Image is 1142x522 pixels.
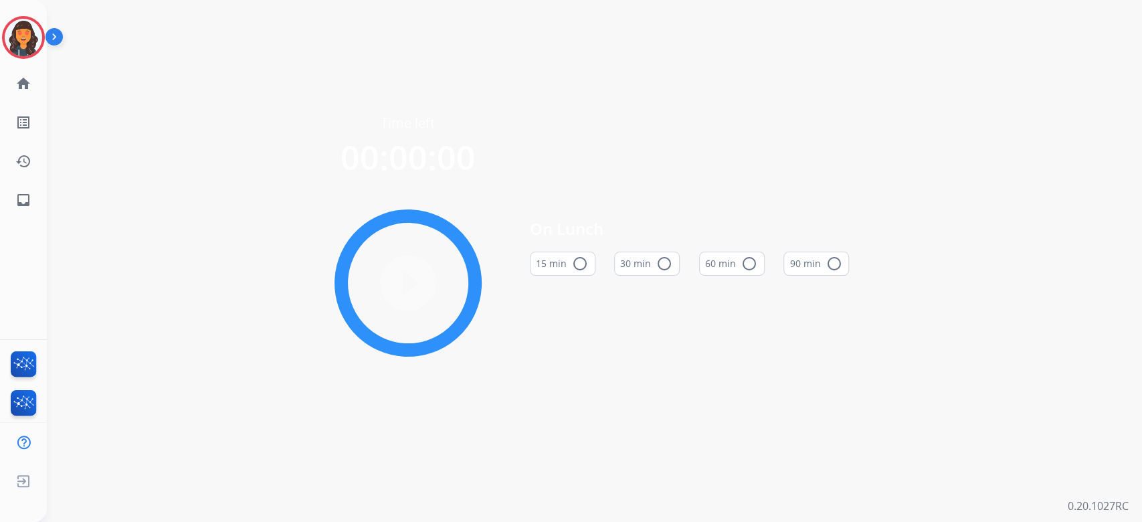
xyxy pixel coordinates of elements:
mat-icon: list_alt [15,114,31,130]
button: 30 min [614,252,680,276]
mat-icon: inbox [15,192,31,208]
button: 15 min [530,252,595,276]
mat-icon: radio_button_unchecked [741,256,757,272]
img: avatar [5,19,42,56]
mat-icon: radio_button_unchecked [656,256,672,272]
span: 00:00:00 [341,135,476,180]
mat-icon: history [15,153,31,169]
button: 60 min [699,252,765,276]
mat-icon: radio_button_unchecked [572,256,588,272]
mat-icon: radio_button_unchecked [826,256,842,272]
mat-icon: home [15,76,31,92]
p: 0.20.1027RC [1068,498,1129,514]
button: 90 min [783,252,849,276]
span: Time left [381,114,435,133]
span: On Lunch [530,217,850,241]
